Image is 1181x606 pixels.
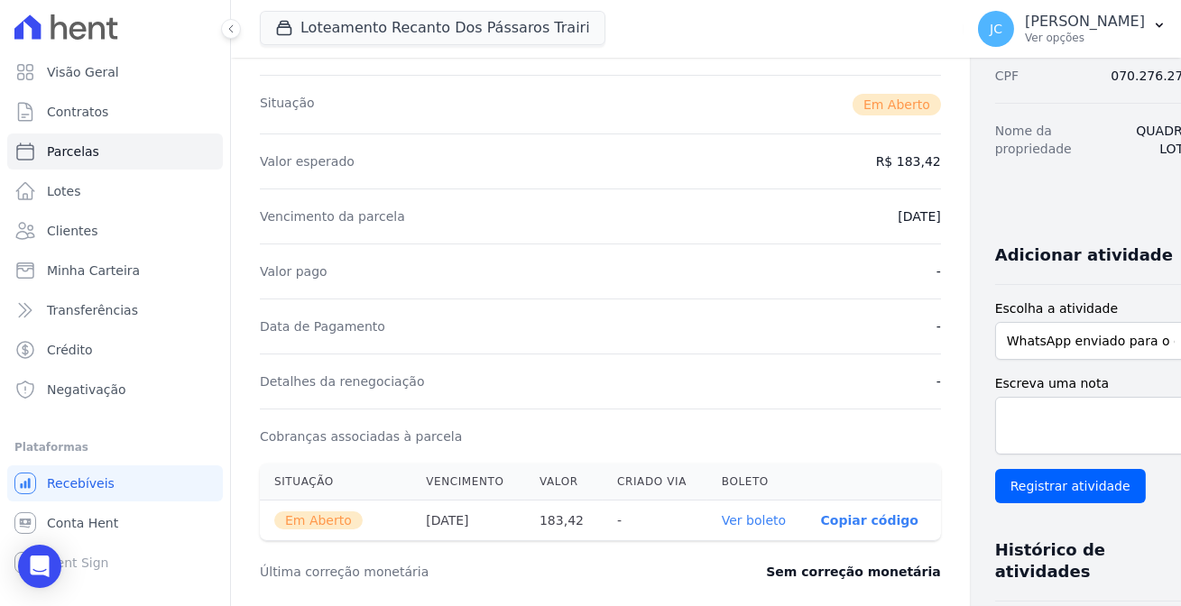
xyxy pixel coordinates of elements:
dt: Cobranças associadas à parcela [260,427,462,445]
dt: Data de Pagamento [260,317,385,335]
a: Contratos [7,94,223,130]
dd: [DATE] [898,207,940,225]
a: Lotes [7,173,223,209]
dd: R$ 183,42 [876,152,941,170]
th: Situação [260,464,411,500]
span: Minha Carteira [47,262,140,280]
th: - [603,500,707,541]
dt: Valor esperado [260,152,355,170]
div: Plataformas [14,436,216,458]
span: Lotes [47,182,81,200]
dt: Situação [260,94,315,115]
span: Recebíveis [47,474,115,492]
span: Negativação [47,381,126,399]
dt: Última correção monetária [260,563,662,581]
span: Em Aberto [274,511,363,529]
a: Minha Carteira [7,252,223,289]
th: 183,42 [525,500,603,541]
a: Recebíveis [7,465,223,501]
dd: - [936,372,941,390]
dt: CPF [995,67,1019,85]
h3: Adicionar atividade [995,244,1173,266]
span: Parcelas [47,142,99,161]
span: Transferências [47,301,138,319]
span: JC [990,23,1002,35]
dt: Nome da propriedade [995,122,1099,158]
th: Criado via [603,464,707,500]
dt: Vencimento da parcela [260,207,405,225]
a: Ver boleto [722,513,786,528]
div: Open Intercom Messenger [18,545,61,588]
dt: Detalhes da renegociação [260,372,425,390]
dd: Sem correção monetária [766,563,940,581]
th: Vencimento [411,464,525,500]
a: Visão Geral [7,54,223,90]
a: Crédito [7,332,223,368]
button: Loteamento Recanto Dos Pássaros Trairi [260,11,605,45]
span: Contratos [47,103,108,121]
button: Copiar código [821,513,918,528]
p: [PERSON_NAME] [1025,13,1145,31]
dd: - [936,262,941,280]
button: JC [PERSON_NAME] Ver opções [964,4,1181,54]
th: Valor [525,464,603,500]
a: Negativação [7,372,223,408]
dd: - [936,317,941,335]
span: Em Aberto [853,94,941,115]
a: Parcelas [7,133,223,170]
p: Ver opções [1025,31,1145,45]
th: [DATE] [411,500,525,541]
dt: Valor pago [260,262,328,280]
a: Transferências [7,292,223,328]
input: Registrar atividade [995,469,1146,503]
a: Conta Hent [7,505,223,541]
th: Boleto [707,464,807,500]
span: Crédito [47,341,93,359]
span: Clientes [47,222,97,240]
span: Visão Geral [47,63,119,81]
a: Clientes [7,213,223,249]
span: Conta Hent [47,514,118,532]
